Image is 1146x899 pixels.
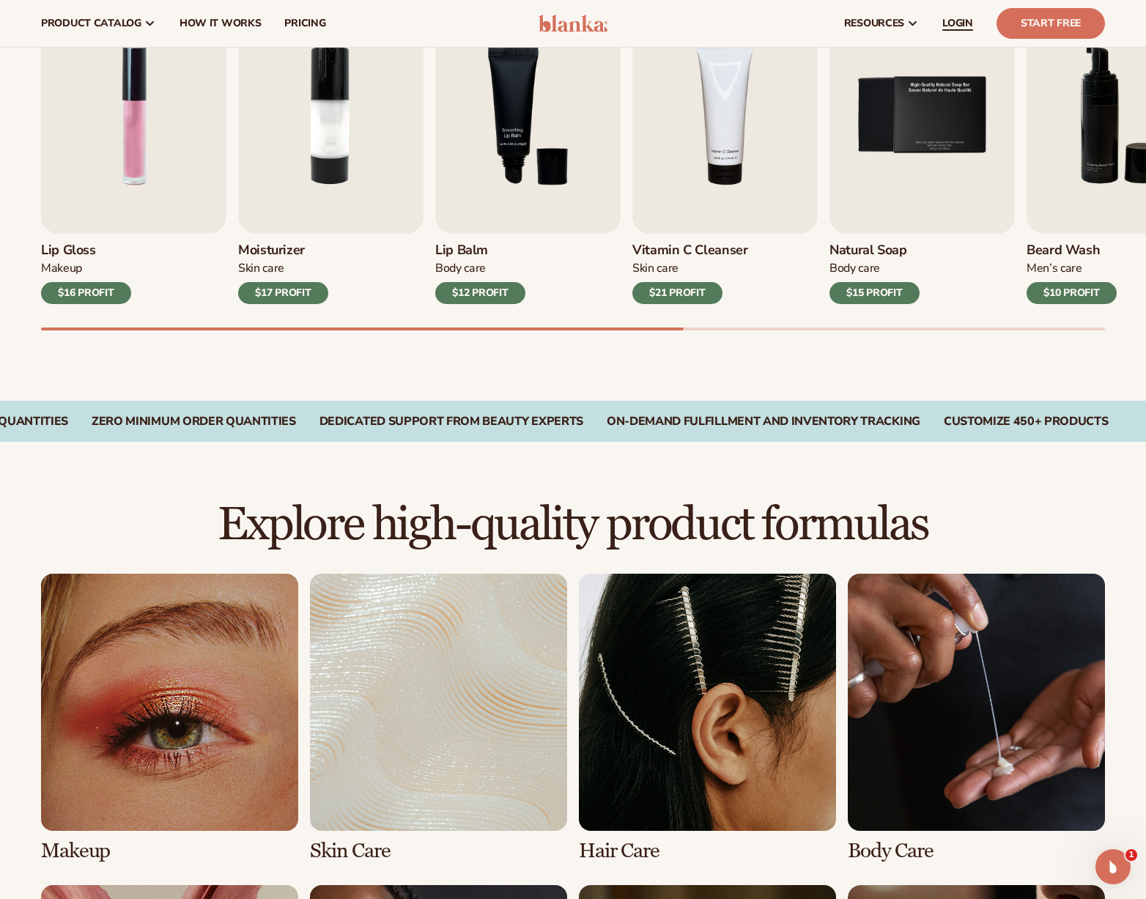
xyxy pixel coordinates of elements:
div: 2 / 8 [310,574,567,862]
div: Dedicated Support From Beauty Experts [319,415,583,429]
span: 1 [1125,849,1137,861]
h2: Explore high-quality product formulas [41,500,1105,550]
div: Body Care [829,261,920,276]
div: Makeup [41,261,131,276]
span: pricing [284,18,325,29]
h3: Lip Balm [435,243,525,259]
div: $10 PROFIT [1027,282,1117,304]
div: 1 / 8 [41,574,298,862]
div: Zero Minimum Order QuantitieS [92,415,296,429]
a: Start Free [997,8,1105,39]
div: 4 / 8 [848,574,1105,862]
h3: Body Care [848,840,1105,862]
div: Skin Care [238,261,328,276]
div: $21 PROFIT [632,282,722,304]
h3: Hair Care [579,840,836,862]
h3: Skin Care [310,840,567,862]
span: LOGIN [942,18,973,29]
span: How It Works [180,18,262,29]
div: On-Demand Fulfillment and Inventory Tracking [607,415,920,429]
div: $15 PROFIT [829,282,920,304]
iframe: Intercom live chat [1095,849,1131,884]
span: resources [844,18,904,29]
h3: Vitamin C Cleanser [632,243,748,259]
h3: Natural Soap [829,243,920,259]
div: Men’s Care [1027,261,1117,276]
div: $17 PROFIT [238,282,328,304]
div: Body Care [435,261,525,276]
img: logo [539,15,608,32]
h3: Moisturizer [238,243,328,259]
h3: Makeup [41,840,298,862]
span: product catalog [41,18,141,29]
div: Skin Care [632,261,748,276]
div: $16 PROFIT [41,282,131,304]
h3: Beard Wash [1027,243,1117,259]
div: 3 / 8 [579,574,836,862]
h3: Lip Gloss [41,243,131,259]
div: CUSTOMIZE 450+ PRODUCTS [944,415,1109,429]
div: $12 PROFIT [435,282,525,304]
